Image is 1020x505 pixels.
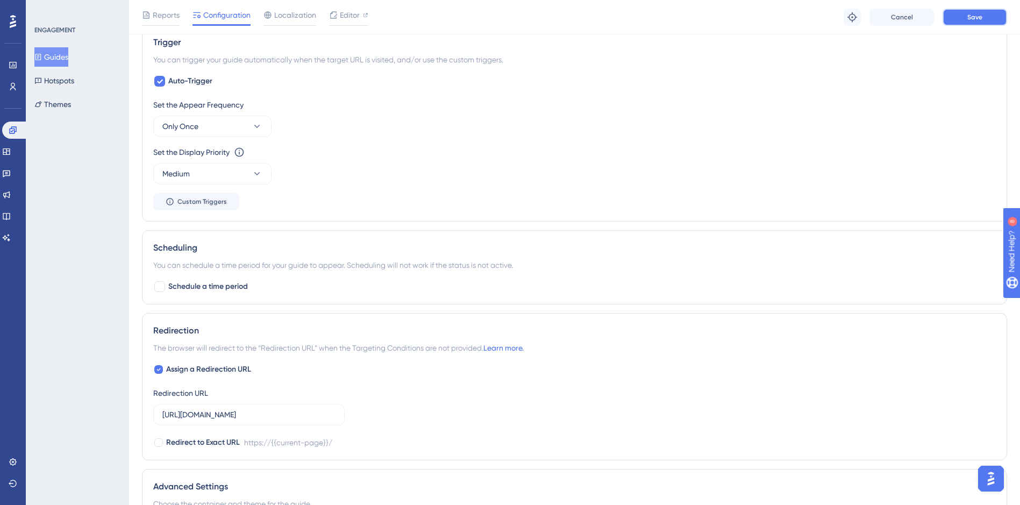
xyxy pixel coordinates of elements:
[153,9,180,22] span: Reports
[75,5,78,14] div: 8
[162,167,190,180] span: Medium
[153,146,230,159] div: Set the Display Priority
[34,71,74,90] button: Hotspots
[177,197,227,206] span: Custom Triggers
[153,53,996,66] div: You can trigger your guide automatically when the target URL is visited, and/or use the custom tr...
[166,436,240,449] span: Redirect to Exact URL
[483,344,524,352] a: Learn more.
[967,13,982,22] span: Save
[153,259,996,272] div: You can schedule a time period for your guide to appear. Scheduling will not work if the status i...
[340,9,360,22] span: Editor
[869,9,934,26] button: Cancel
[162,120,198,133] span: Only Once
[244,436,332,449] div: https://{{current-page}}/
[153,342,524,354] span: The browser will redirect to the “Redirection URL” when the Targeting Conditions are not provided.
[153,193,239,210] button: Custom Triggers
[168,75,212,88] span: Auto-Trigger
[891,13,913,22] span: Cancel
[274,9,316,22] span: Localization
[34,95,71,114] button: Themes
[34,47,68,67] button: Guides
[153,480,996,493] div: Advanced Settings
[153,324,996,337] div: Redirection
[153,387,208,400] div: Redirection URL
[975,463,1007,495] iframe: UserGuiding AI Assistant Launcher
[34,26,75,34] div: ENGAGEMENT
[203,9,251,22] span: Configuration
[166,363,251,376] span: Assign a Redirection URL
[25,3,67,16] span: Need Help?
[153,241,996,254] div: Scheduling
[943,9,1007,26] button: Save
[153,163,272,184] button: Medium
[153,98,996,111] div: Set the Appear Frequency
[162,409,336,421] input: https://www.example.com/
[153,116,272,137] button: Only Once
[168,280,248,293] span: Schedule a time period
[153,36,996,49] div: Trigger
